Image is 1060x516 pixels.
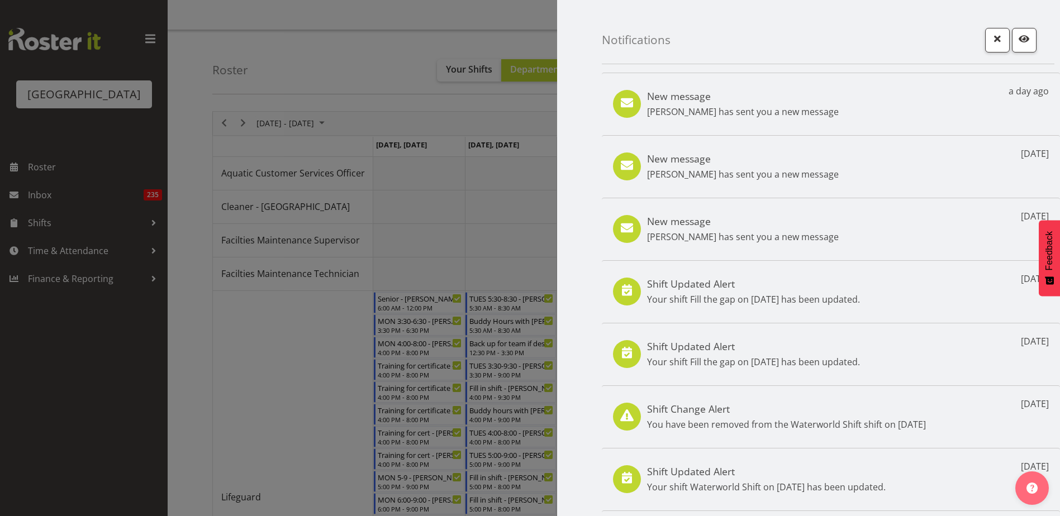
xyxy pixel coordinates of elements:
p: You have been removed from the Waterworld Shift shift on [DATE] [647,418,926,431]
h5: New message [647,215,839,227]
h5: Shift Updated Alert [647,278,860,290]
p: [DATE] [1021,272,1049,285]
img: help-xxl-2.png [1026,482,1038,494]
p: [DATE] [1021,209,1049,223]
p: [PERSON_NAME] has sent you a new message [647,230,839,243]
p: a day ago [1009,84,1049,98]
h5: Shift Change Alert [647,403,926,415]
span: Feedback [1044,231,1054,270]
p: [DATE] [1021,397,1049,410]
p: [PERSON_NAME] has sent you a new message [647,168,839,181]
button: Feedback - Show survey [1039,220,1060,296]
p: [DATE] [1021,460,1049,473]
h4: Notifications [602,34,671,46]
h5: Shift Updated Alert [647,340,860,352]
p: Your shift Fill the gap on [DATE] has been updated. [647,355,860,369]
p: Your shift Waterworld Shift on [DATE] has been updated. [647,480,886,494]
h5: Shift Updated Alert [647,465,886,477]
p: [PERSON_NAME] has sent you a new message [647,105,839,118]
p: Your shift Fill the gap on [DATE] has been updated. [647,293,860,306]
button: Mark as read [1012,28,1037,52]
h5: New message [647,90,839,102]
button: Close [985,28,1010,52]
p: [DATE] [1021,147,1049,160]
p: [DATE] [1021,335,1049,348]
h5: New message [647,152,839,165]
